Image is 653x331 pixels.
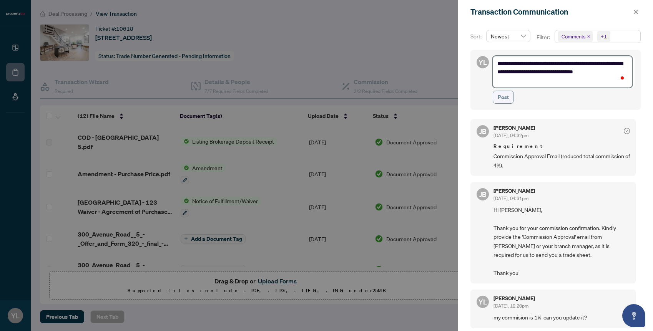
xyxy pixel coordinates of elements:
span: JB [479,126,487,137]
span: my commision is 1% can you update it? [493,313,630,322]
span: [DATE], 04:32pm [493,132,528,138]
span: Post [498,91,509,103]
h5: [PERSON_NAME] [493,188,535,194]
textarea: To enrich screen reader interactions, please activate Accessibility in Grammarly extension settings [493,56,632,88]
span: Comments [558,31,593,42]
span: Hi [PERSON_NAME], Thank you for your commission confirmation. Kindly provide the 'Commission Appr... [493,205,630,277]
p: Sort: [470,32,483,41]
span: close [587,35,591,38]
span: Newest [491,30,526,42]
h5: [PERSON_NAME] [493,125,535,131]
div: Transaction Communication [470,6,631,18]
span: [DATE], 12:20pm [493,303,528,309]
span: [DATE], 04:31pm [493,195,528,201]
span: JB [479,189,487,200]
span: close [633,9,638,15]
h5: [PERSON_NAME] [493,296,535,301]
p: Filter: [537,33,551,41]
span: check-circle [624,128,630,134]
button: Post [493,91,514,104]
span: Requirement [493,142,630,150]
div: +1 [601,33,607,40]
span: Comments [562,33,585,40]
span: YL [479,296,487,307]
button: Open asap [622,304,645,327]
span: YL [479,57,487,68]
span: Commission Approval Email (reduced total commission of 4%). [493,152,630,170]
